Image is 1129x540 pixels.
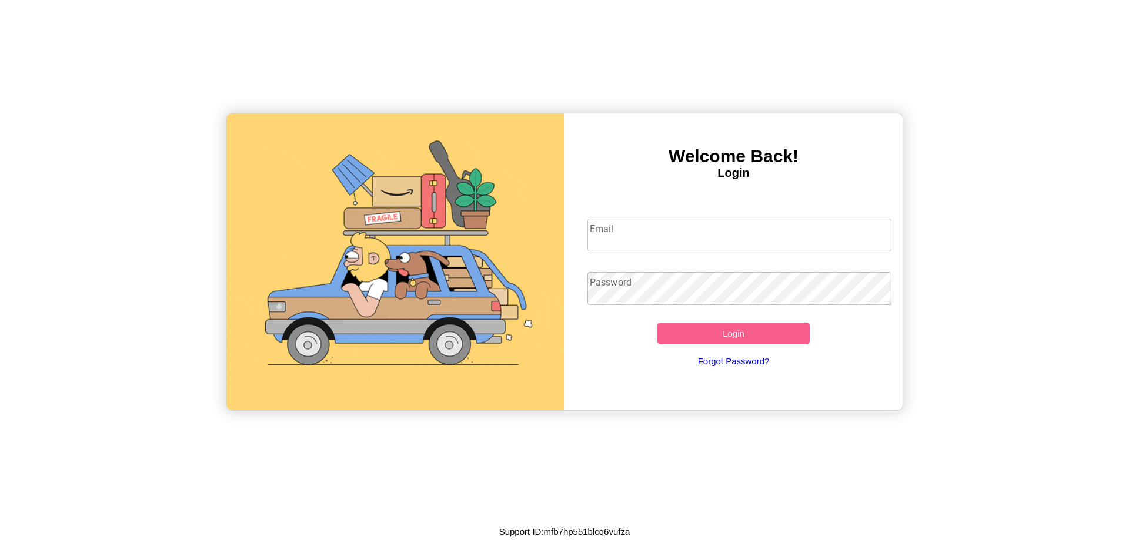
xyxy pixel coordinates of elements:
[564,166,903,180] h4: Login
[657,323,810,344] button: Login
[564,146,903,166] h3: Welcome Back!
[226,113,564,410] img: gif
[582,344,886,378] a: Forgot Password?
[499,524,630,539] p: Support ID: mfb7hp551blcq6vufza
